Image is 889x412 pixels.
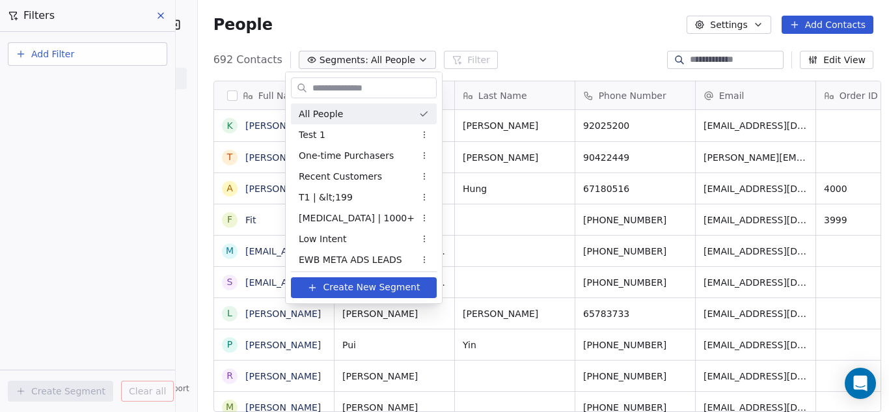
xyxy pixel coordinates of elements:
span: Test 1 [299,128,325,142]
span: EWB META ADS LEADS [299,253,402,267]
span: Create New Segment [323,281,420,294]
button: Create New Segment [291,277,437,298]
span: All People [299,107,343,121]
span: Recent Customers [299,170,382,184]
span: One-time Purchasers [299,149,394,163]
div: Suggestions [291,103,437,395]
span: T1 | &lt;199 [299,191,353,204]
span: Low Intent [299,232,347,246]
span: [MEDICAL_DATA] | 1000+ [299,212,415,225]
